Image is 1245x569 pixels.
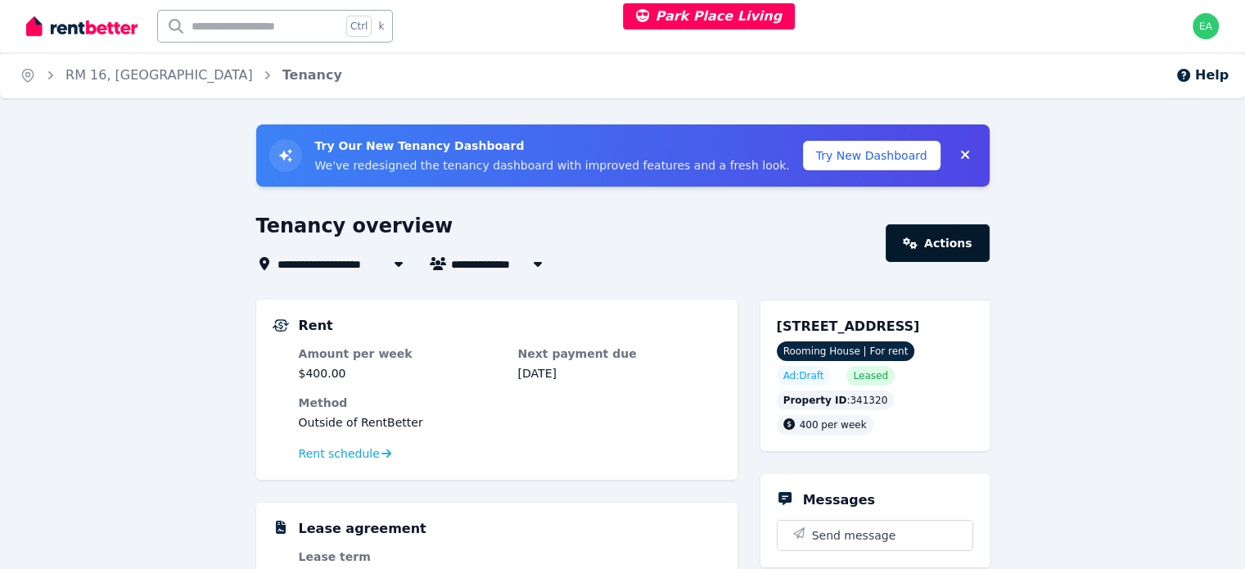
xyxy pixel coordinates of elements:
[803,490,875,510] h5: Messages
[315,157,790,174] p: We've redesigned the tenancy dashboard with improved features and a fresh look.
[518,365,721,382] dd: [DATE]
[853,369,887,382] span: Leased
[256,124,990,187] div: Try New Tenancy Dashboard
[256,213,453,239] h1: Tenancy overview
[65,67,253,83] a: RM 16, [GEOGRAPHIC_DATA]
[1175,65,1229,85] button: Help
[299,316,333,336] h5: Rent
[777,318,920,334] span: [STREET_ADDRESS]
[299,445,380,462] span: Rent schedule
[299,519,426,539] h5: Lease agreement
[518,345,721,362] dt: Next payment due
[299,549,502,565] dt: Lease term
[777,341,915,361] span: Rooming House | For rent
[378,20,384,33] span: k
[812,527,896,544] span: Send message
[273,319,289,332] img: Rental Payments
[282,67,342,83] a: Tenancy
[299,345,502,362] dt: Amount per week
[299,395,721,411] dt: Method
[299,445,392,462] a: Rent schedule
[346,16,372,37] span: Ctrl
[299,365,502,382] dd: $400.00
[886,224,989,262] a: Actions
[777,391,895,410] div: : 341320
[315,138,790,154] h3: Try Our New Tenancy Dashboard
[778,521,972,550] button: Send message
[803,141,941,170] button: Try New Dashboard
[800,419,867,431] span: 400 per week
[783,369,824,382] span: Ad: Draft
[1193,13,1219,39] img: earl@rentbetter.com.au
[26,14,138,38] img: RentBetter
[783,394,847,407] span: Property ID
[954,142,977,169] button: Collapse banner
[299,414,721,431] dd: Outside of RentBetter
[636,8,783,24] span: Park Place Living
